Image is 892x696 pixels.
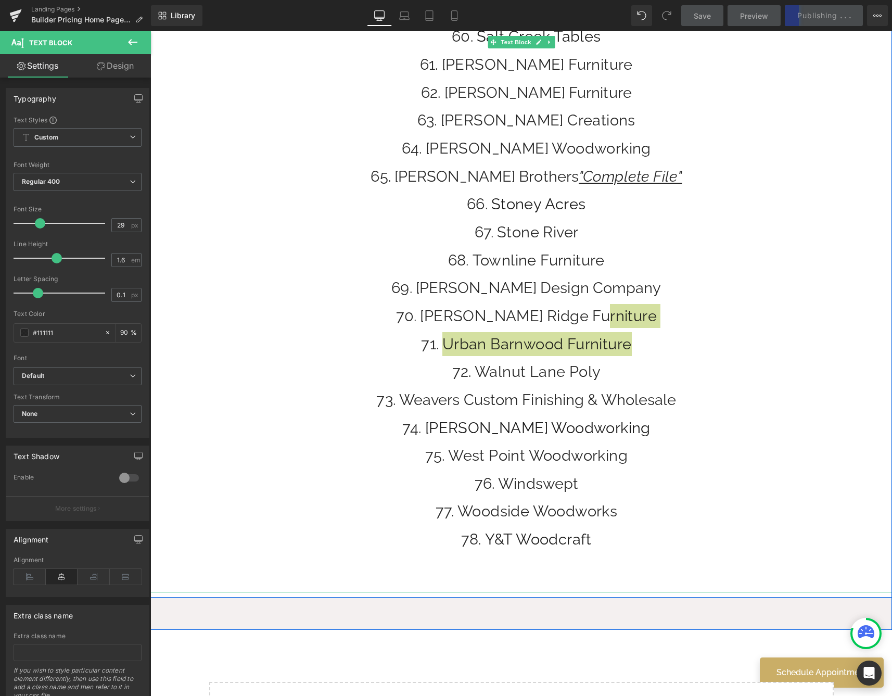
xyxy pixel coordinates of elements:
[307,471,467,489] a: Woodside Woodworks
[275,388,500,406] a: [PERSON_NAME] Woodworking
[393,5,404,17] a: Expand / Collapse
[442,5,467,26] a: Mobile
[14,241,142,248] div: Line Height
[14,161,142,169] div: Font Weight
[728,5,781,26] a: Preview
[131,222,140,229] span: px
[367,5,392,26] a: Desktop
[348,444,428,461] a: Windswept
[335,499,441,517] a: Y&T Woodcraft
[298,415,477,433] a: West Point Woodworking
[244,136,532,154] a: [PERSON_NAME] Brothers"Complete File"
[392,5,417,26] a: Laptop
[294,53,481,70] a: [PERSON_NAME] Furniture
[14,275,142,283] div: Letter Spacing
[631,5,652,26] button: Undo
[14,446,59,461] div: Text Shadow
[249,360,526,377] a: Weavers Custom Finishing & Wholesale
[14,206,142,213] div: Font Size
[22,372,44,381] i: Default
[270,276,506,294] a: [PERSON_NAME] Ridge Furniture
[78,54,153,78] a: Design
[14,355,142,362] div: Font
[292,304,481,322] a: Urban Barnwood Furniture
[14,310,142,318] div: Text Color
[14,88,56,103] div: Typography
[131,292,140,298] span: px
[265,248,511,265] a: [PERSON_NAME] Design Company
[428,136,532,154] i: "Complete File"
[116,324,141,342] div: %
[31,16,131,24] span: Builder Pricing Home Page 2.0
[33,327,99,338] input: Color
[857,661,882,686] div: Open Intercom Messenger
[740,10,768,21] span: Preview
[22,178,60,185] b: Regular 400
[6,496,149,521] button: More settings
[275,108,501,126] a: [PERSON_NAME] Woodworking
[290,80,485,98] a: [PERSON_NAME] Creations
[14,529,49,544] div: Alignment
[347,192,428,210] a: Stone River
[34,133,58,142] b: Custom
[341,164,436,182] a: Stoney Acres
[171,11,195,20] span: Library
[322,220,454,238] a: Townline Furniture
[22,410,38,417] b: None
[656,5,677,26] button: Redo
[417,5,442,26] a: Tablet
[151,5,202,26] a: New Library
[131,257,140,263] span: em
[14,632,142,640] div: Extra class name
[31,5,151,14] a: Landing Pages
[14,394,142,401] div: Text Transform
[867,5,888,26] button: More
[14,473,109,484] div: Enable
[55,504,97,513] p: More settings
[14,556,142,564] div: Alignment
[324,332,450,349] a: Walnut Lane Poly
[694,10,711,21] span: Save
[14,116,142,124] div: Text Styles
[348,5,383,17] span: Text Block
[29,39,72,47] span: Text Block
[291,24,482,42] a: [PERSON_NAME] Furniture
[14,605,73,620] div: Extra class name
